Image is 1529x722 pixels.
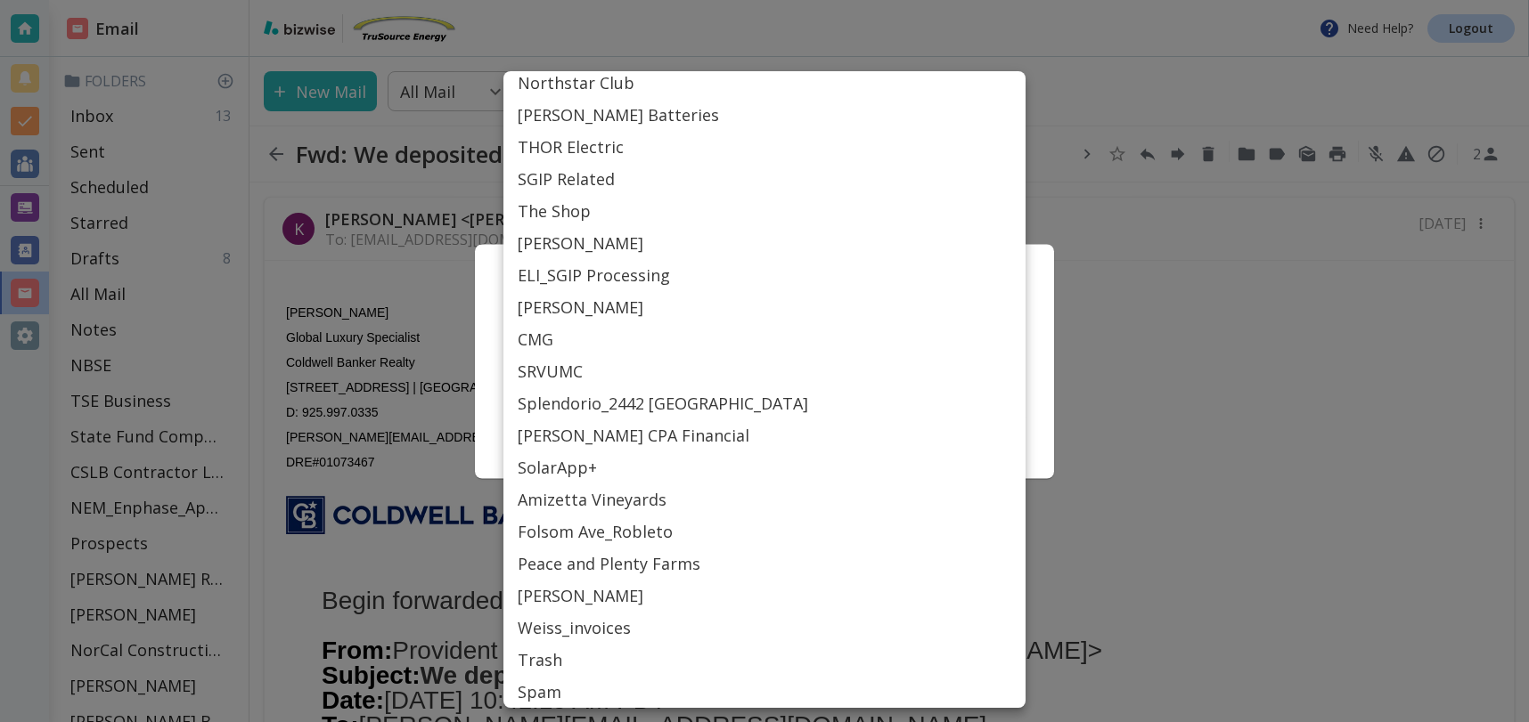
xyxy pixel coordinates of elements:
li: Weiss_invoices [503,612,1026,644]
li: [PERSON_NAME] [503,291,1026,323]
li: [PERSON_NAME] [503,580,1026,612]
li: Trash [503,644,1026,676]
li: ELI_SGIP Processing [503,259,1026,291]
li: [PERSON_NAME] CPA Financial [503,419,1026,451]
li: Amizetta Vineyards [503,483,1026,515]
li: Northstar Club [503,67,1026,99]
li: SolarApp+ [503,451,1026,483]
li: CMG [503,323,1026,355]
li: [PERSON_NAME] [503,227,1026,259]
li: Peace and Plenty Farms [503,548,1026,580]
li: Folsom Ave_Robleto [503,515,1026,548]
li: SRVUMC [503,355,1026,387]
li: Spam [503,676,1026,708]
li: Splendorio_2442 [GEOGRAPHIC_DATA] [503,387,1026,419]
li: THOR Electric [503,131,1026,163]
li: The Shop [503,195,1026,227]
li: SGIP Related [503,163,1026,195]
li: [PERSON_NAME] Batteries [503,99,1026,131]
